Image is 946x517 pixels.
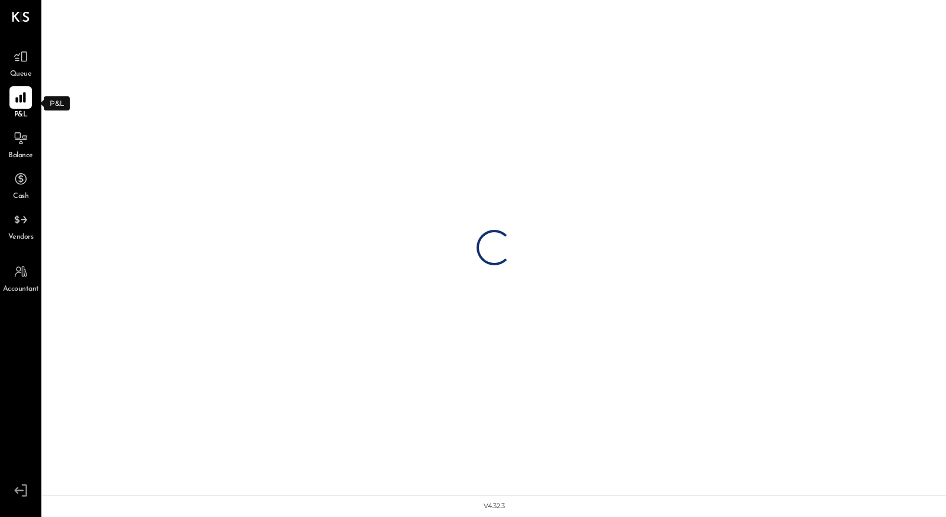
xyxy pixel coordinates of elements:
span: Queue [10,69,32,80]
div: P&L [44,96,70,110]
a: P&L [1,86,41,121]
a: Balance [1,127,41,161]
span: Balance [8,151,33,161]
a: Queue [1,45,41,80]
div: v 4.32.3 [484,502,505,511]
span: Accountant [3,284,39,295]
a: Vendors [1,209,41,243]
a: Accountant [1,261,41,295]
span: P&L [14,110,28,121]
span: Vendors [8,232,34,243]
span: Cash [13,191,28,202]
a: Cash [1,168,41,202]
